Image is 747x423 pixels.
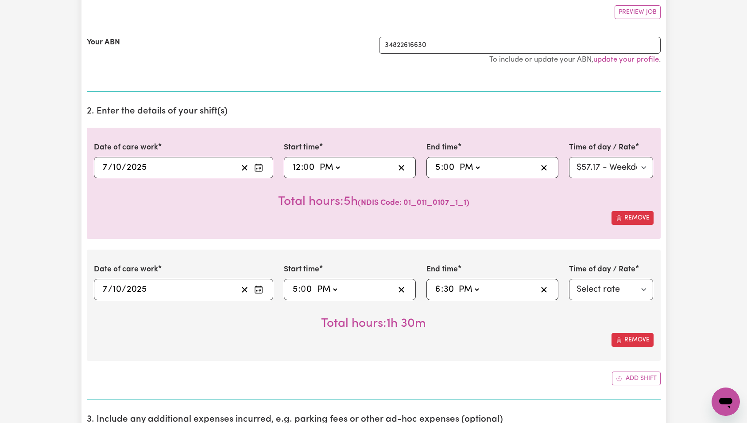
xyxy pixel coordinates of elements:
input: -- [292,161,301,174]
input: -- [102,283,108,296]
button: Remove this shift [612,211,654,225]
span: / [108,285,112,294]
small: To include or update your ABN, . [489,56,661,63]
button: Preview Job [615,5,661,19]
button: Clear date [238,283,252,296]
span: Total hours worked: 1 hour 30 minutes [321,317,426,330]
input: -- [443,283,454,296]
iframe: Button to launch messaging window [712,388,740,416]
span: / [122,285,126,294]
strong: NDIS Code: [361,199,402,207]
input: -- [435,161,441,174]
button: Clear date [238,161,252,174]
input: -- [301,283,313,296]
button: Enter the date of care work [252,283,266,296]
span: / [108,163,112,172]
span: : [298,285,301,294]
input: -- [292,283,298,296]
span: : [301,163,303,172]
a: update your profile [593,56,659,63]
button: Enter the date of care work [252,161,266,174]
input: ---- [126,283,147,296]
input: -- [444,161,455,174]
input: -- [304,161,315,174]
label: End time [426,142,458,153]
label: Date of care work [94,142,158,153]
button: Remove this shift [612,333,654,347]
label: Time of day / Rate [569,142,635,153]
label: End time [426,264,458,275]
label: Time of day / Rate [569,264,635,275]
label: Start time [284,264,319,275]
button: Add another shift [612,372,661,385]
input: ---- [126,161,147,174]
input: -- [112,161,122,174]
span: 0 [443,163,449,172]
span: / [122,163,126,172]
span: : [441,285,443,294]
span: Total hours worked: 5 hours [278,196,358,208]
label: Your ABN [87,37,120,48]
span: 0 [303,163,309,172]
span: : [441,163,443,172]
input: -- [435,283,441,296]
h2: 2. Enter the details of your shift(s) [87,106,661,117]
label: Start time [284,142,319,153]
span: ( 01_011_0107_1_1 ) [358,199,469,207]
span: 0 [301,285,306,294]
input: -- [102,161,108,174]
label: Date of care work [94,264,158,275]
input: -- [112,283,122,296]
